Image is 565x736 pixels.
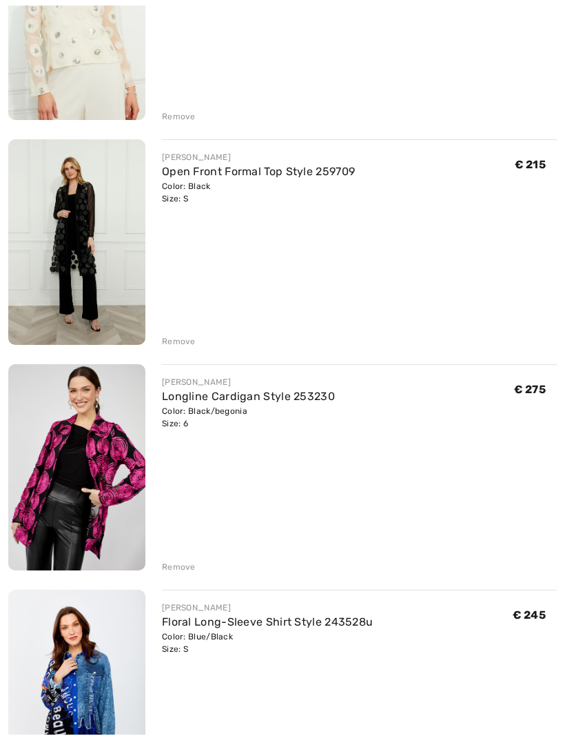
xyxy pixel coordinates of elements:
[162,166,355,179] a: Open Front Formal Top Style 259709
[162,406,335,431] div: Color: Black/begonia Size: 6
[8,141,145,347] img: Open Front Formal Top Style 259709
[162,391,335,404] a: Longline Cardigan Style 253230
[515,159,546,172] span: € 215
[162,603,373,615] div: [PERSON_NAME]
[162,617,373,630] a: Floral Long-Sleeve Shirt Style 243528u
[162,152,355,165] div: [PERSON_NAME]
[162,377,335,390] div: [PERSON_NAME]
[513,610,546,623] span: € 245
[514,384,546,397] span: € 275
[162,337,196,349] div: Remove
[162,181,355,206] div: Color: Black Size: S
[8,366,145,572] img: Longline Cardigan Style 253230
[162,562,196,575] div: Remove
[162,632,373,657] div: Color: Blue/Black Size: S
[162,112,196,124] div: Remove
